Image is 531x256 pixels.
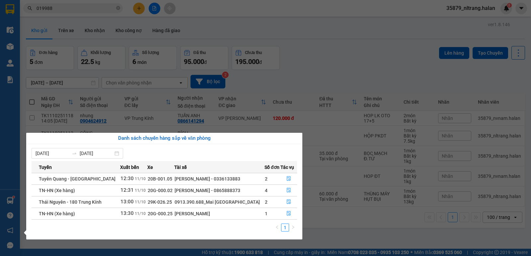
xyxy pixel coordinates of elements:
button: file-done [281,208,297,219]
li: 271 - [PERSON_NAME] - [GEOGRAPHIC_DATA] - [GEOGRAPHIC_DATA] [62,16,277,25]
button: file-done [281,197,297,207]
button: file-done [281,174,297,184]
span: 4 [265,188,267,193]
span: file-done [286,176,291,181]
span: 11/10 [135,188,146,193]
div: [PERSON_NAME] - 0865888373 [175,187,264,194]
span: 2 [265,176,267,181]
span: 12:30 [120,176,134,181]
span: to [72,151,77,156]
span: Tác vụ [280,164,294,171]
span: Thái Nguyên - 180 Trung Kính [39,199,102,205]
div: [PERSON_NAME] - 0336133883 [175,175,264,182]
span: file-done [286,199,291,205]
img: logo.jpg [8,8,58,41]
span: 11/10 [135,211,146,216]
span: 11/10 [135,177,146,181]
span: 13:30 [120,210,134,216]
span: left [275,225,279,229]
span: 11/10 [135,200,146,204]
div: [PERSON_NAME] [175,210,264,217]
span: Xe [147,164,153,171]
span: 20B-001.05 [148,176,172,181]
button: right [289,224,297,231]
button: left [273,224,281,231]
a: 1 [281,224,289,231]
span: Xuất bến [120,164,139,171]
span: file-done [286,188,291,193]
span: Tài xế [174,164,187,171]
div: 0913.390.688_Mai [GEOGRAPHIC_DATA] [175,198,264,206]
button: file-done [281,185,297,196]
span: 2 [265,199,267,205]
span: Số đơn [265,164,279,171]
input: Từ ngày [36,150,69,157]
div: Danh sách chuyến hàng sắp về văn phòng [32,134,297,142]
span: Tuyến [39,164,52,171]
span: 20G-000.25 [148,211,173,216]
span: 13:00 [120,199,134,205]
span: 29K-026.25 [148,199,172,205]
li: Next Page [289,224,297,231]
li: Previous Page [273,224,281,231]
span: 1 [265,211,267,216]
b: GỬI : VP Trung Kính [8,45,90,56]
span: Tuyên Quang - [GEOGRAPHIC_DATA] [39,176,115,181]
span: 20G-000.02 [148,188,173,193]
span: file-done [286,211,291,216]
span: swap-right [72,151,77,156]
span: right [291,225,295,229]
span: TN-HN (Xe hàng) [39,211,75,216]
input: Đến ngày [80,150,113,157]
span: 12:31 [120,187,134,193]
span: TN-HN (Xe hàng) [39,188,75,193]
